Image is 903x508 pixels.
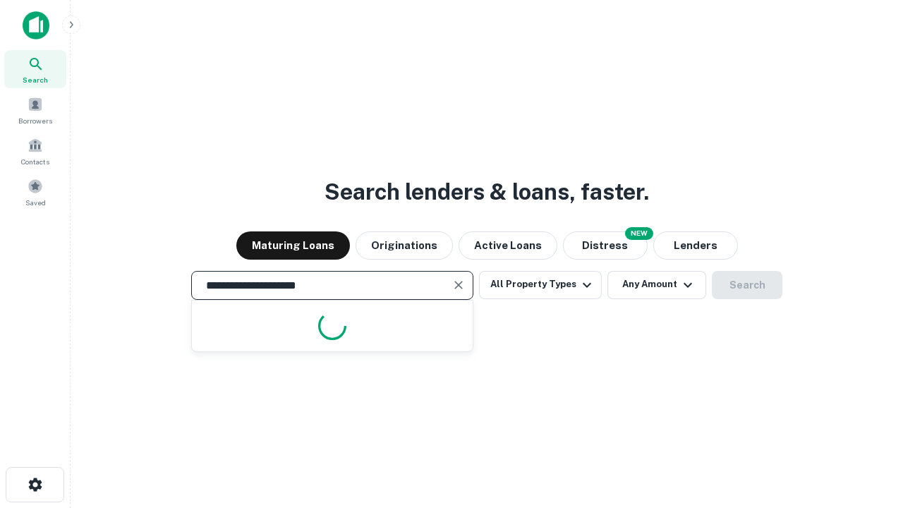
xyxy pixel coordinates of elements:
img: capitalize-icon.png [23,11,49,40]
h3: Search lenders & loans, faster. [325,175,649,209]
span: Borrowers [18,115,52,126]
span: Contacts [21,156,49,167]
button: Lenders [653,231,738,260]
button: Originations [356,231,453,260]
a: Saved [4,173,66,211]
span: Saved [25,197,46,208]
a: Borrowers [4,91,66,129]
a: Contacts [4,132,66,170]
button: All Property Types [479,271,602,299]
a: Search [4,50,66,88]
iframe: Chat Widget [832,395,903,463]
div: NEW [625,227,653,240]
button: Clear [449,275,468,295]
span: Search [23,74,48,85]
button: Search distressed loans with lien and other non-mortgage details. [563,231,648,260]
button: Maturing Loans [236,231,350,260]
button: Any Amount [607,271,706,299]
button: Active Loans [459,231,557,260]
